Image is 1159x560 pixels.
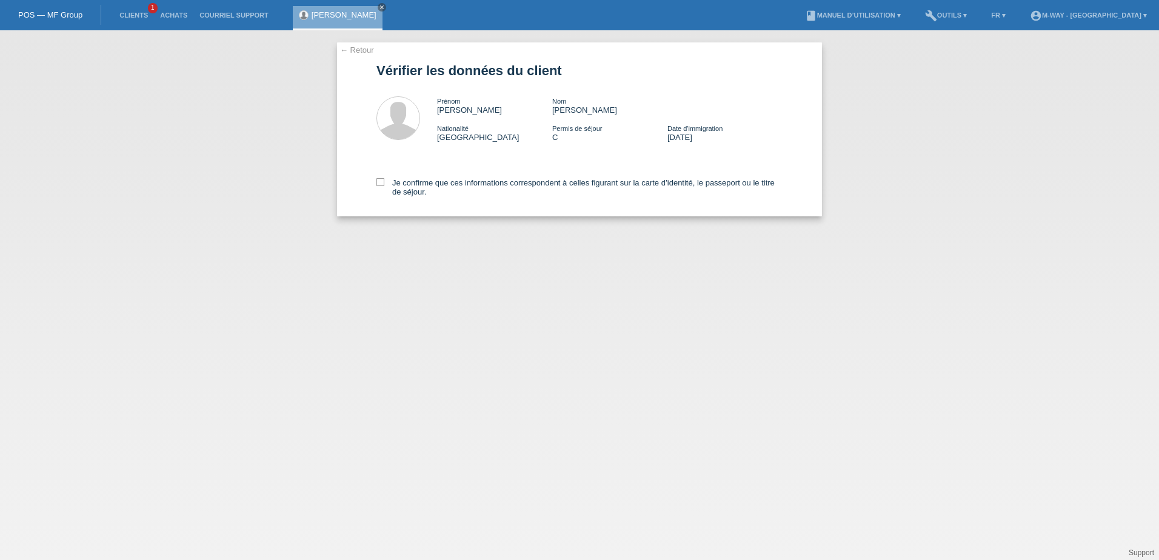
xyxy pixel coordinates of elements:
[552,124,667,142] div: C
[985,12,1012,19] a: FR ▾
[340,45,374,55] a: ← Retour
[667,125,723,132] span: Date d'immigration
[1024,12,1153,19] a: account_circlem-way - [GEOGRAPHIC_DATA] ▾
[18,10,82,19] a: POS — MF Group
[437,124,552,142] div: [GEOGRAPHIC_DATA]
[376,178,783,196] label: Je confirme que ces informations correspondent à celles figurant sur la carte d’identité, le pass...
[799,12,907,19] a: bookManuel d’utilisation ▾
[154,12,193,19] a: Achats
[925,10,937,22] i: build
[312,10,376,19] a: [PERSON_NAME]
[552,96,667,115] div: [PERSON_NAME]
[437,98,461,105] span: Prénom
[378,3,386,12] a: close
[193,12,274,19] a: Courriel Support
[379,4,385,10] i: close
[919,12,973,19] a: buildOutils ▾
[805,10,817,22] i: book
[148,3,158,13] span: 1
[1030,10,1042,22] i: account_circle
[376,63,783,78] h1: Vérifier les données du client
[1129,548,1154,557] a: Support
[552,125,603,132] span: Permis de séjour
[667,124,783,142] div: [DATE]
[113,12,154,19] a: Clients
[552,98,566,105] span: Nom
[437,96,552,115] div: [PERSON_NAME]
[437,125,469,132] span: Nationalité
